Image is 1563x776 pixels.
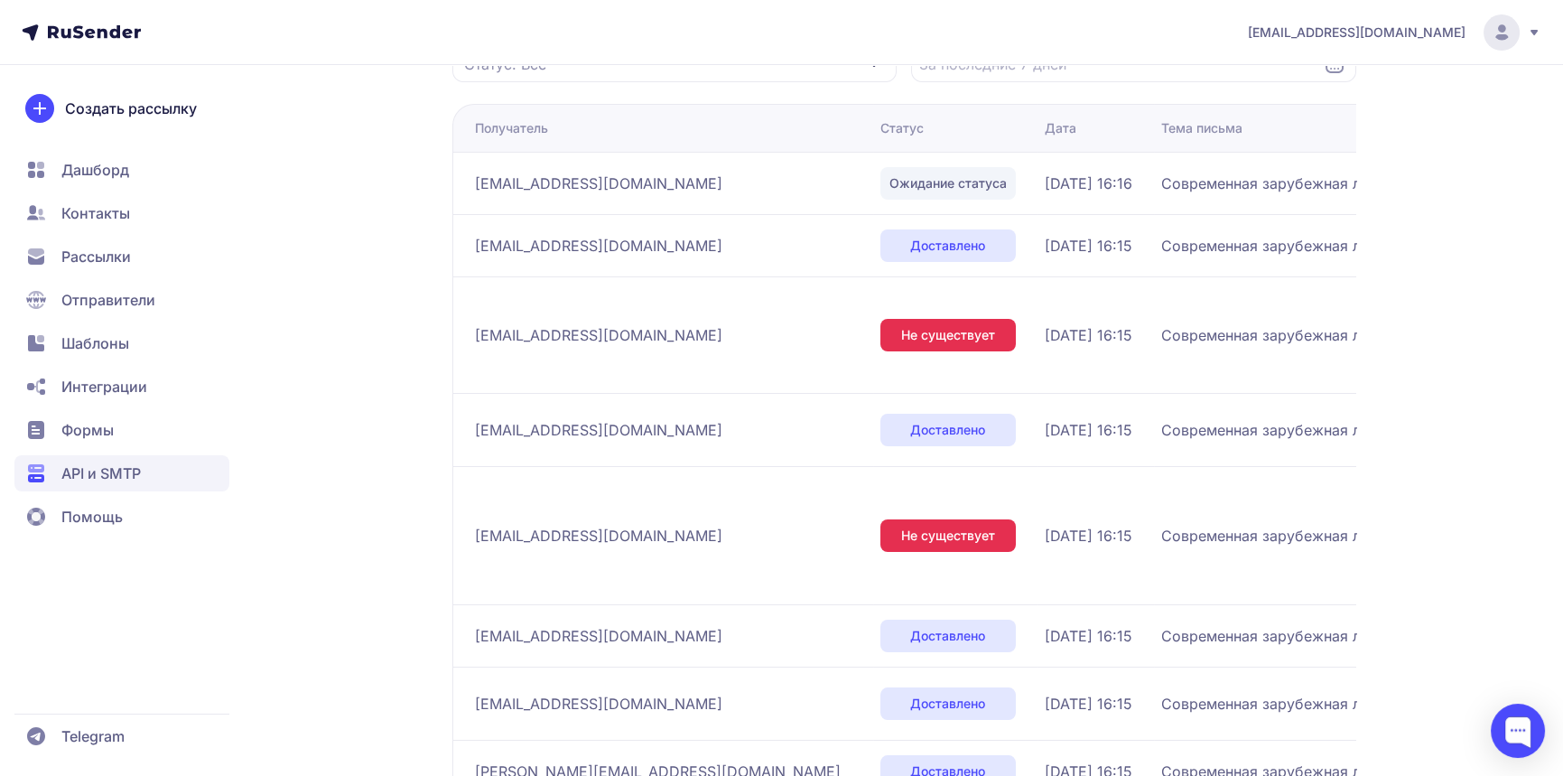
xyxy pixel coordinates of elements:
[1161,119,1242,137] div: Тема письма
[475,419,722,441] span: [EMAIL_ADDRESS][DOMAIN_NAME]
[910,627,985,645] span: Доставлено
[61,202,130,224] span: Контакты
[61,725,125,747] span: Telegram
[889,174,1007,192] span: Ожидание статуса
[61,506,123,528] span: Помощь
[475,235,722,257] span: [EMAIL_ADDRESS][DOMAIN_NAME]
[14,718,229,754] a: Telegram
[61,419,114,441] span: Формы
[1045,693,1132,715] span: [DATE] 16:15
[61,159,129,181] span: Дашборд
[1045,173,1132,194] span: [DATE] 16:16
[475,693,722,715] span: [EMAIL_ADDRESS][DOMAIN_NAME]
[880,119,924,137] div: Статус
[61,289,155,311] span: Отправители
[61,246,131,267] span: Рассылки
[1045,235,1132,257] span: [DATE] 16:15
[910,237,985,255] span: Доставлено
[475,625,722,647] span: [EMAIL_ADDRESS][DOMAIN_NAME]
[1248,23,1465,42] span: [EMAIL_ADDRESS][DOMAIN_NAME]
[475,324,722,346] span: [EMAIL_ADDRESS][DOMAIN_NAME]
[1045,525,1132,547] span: [DATE] 16:15
[901,326,995,344] span: Не существует
[1045,119,1076,137] div: Дата
[475,525,722,547] span: [EMAIL_ADDRESS][DOMAIN_NAME]
[1045,324,1132,346] span: [DATE] 16:15
[1045,625,1132,647] span: [DATE] 16:15
[475,173,722,194] span: [EMAIL_ADDRESS][DOMAIN_NAME]
[61,463,141,484] span: API и SMTP
[475,119,548,137] div: Получатель
[901,527,995,545] span: Не существует
[910,695,985,713] span: Доставлено
[910,421,985,439] span: Доставлено
[65,98,197,119] span: Создать рассылку
[1045,419,1132,441] span: [DATE] 16:15
[61,332,129,354] span: Шаблоны
[61,376,147,397] span: Интеграции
